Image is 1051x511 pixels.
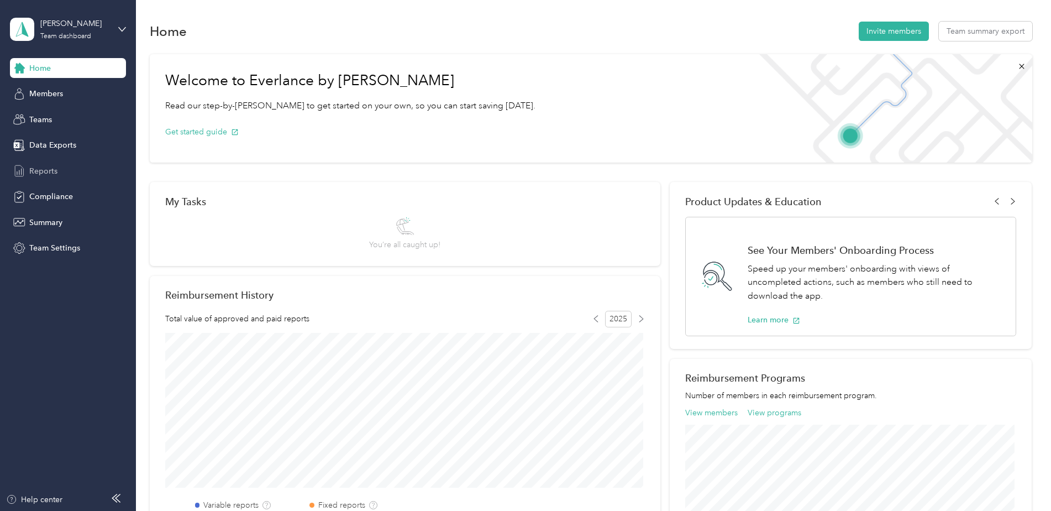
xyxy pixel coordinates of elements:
[685,407,738,419] button: View members
[165,72,535,90] h1: Welcome to Everlance by [PERSON_NAME]
[6,494,62,505] button: Help center
[318,499,365,511] label: Fixed reports
[165,126,239,138] button: Get started guide
[29,88,63,100] span: Members
[605,311,632,327] span: 2025
[748,262,1004,303] p: Speed up your members' onboarding with views of uncompleted actions, such as members who still ne...
[939,22,1032,41] button: Team summary export
[685,390,1016,401] p: Number of members in each reimbursement program.
[29,114,52,126] span: Teams
[748,314,800,326] button: Learn more
[748,244,1004,256] h1: See Your Members' Onboarding Process
[748,54,1032,163] img: Welcome to everlance
[29,242,80,254] span: Team Settings
[685,196,822,207] span: Product Updates & Education
[165,196,645,207] div: My Tasks
[40,18,109,29] div: [PERSON_NAME]
[369,239,440,251] span: You’re all caught up!
[989,449,1051,511] iframe: Everlance-gr Chat Button Frame
[29,62,51,74] span: Home
[29,165,57,177] span: Reports
[165,313,309,325] span: Total value of approved and paid reports
[150,25,187,37] h1: Home
[685,372,1016,384] h2: Reimbursement Programs
[165,289,274,301] h2: Reimbursement History
[748,407,801,419] button: View programs
[29,191,73,202] span: Compliance
[29,217,62,228] span: Summary
[203,499,259,511] label: Variable reports
[165,99,535,113] p: Read our step-by-[PERSON_NAME] to get started on your own, so you can start saving [DATE].
[40,33,91,40] div: Team dashboard
[29,139,76,151] span: Data Exports
[859,22,929,41] button: Invite members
